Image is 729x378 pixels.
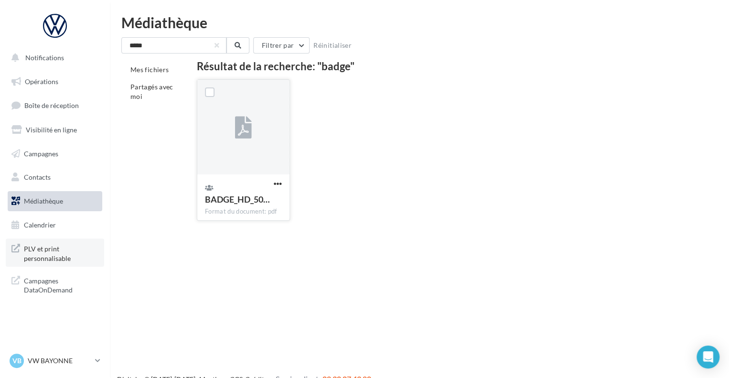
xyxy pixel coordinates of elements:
[6,72,104,92] a: Opérations
[24,197,63,205] span: Médiathèque
[8,352,102,370] a: VB VW BAYONNE
[6,215,104,235] a: Calendrier
[25,54,64,62] span: Notifications
[6,48,100,68] button: Notifications
[205,194,270,205] span: BADGE_HD_50 ANS
[24,149,58,157] span: Campagnes
[310,40,355,51] button: Réinitialiser
[6,238,104,267] a: PLV et print personnalisable
[28,356,91,366] p: VW BAYONNE
[26,126,77,134] span: Visibilité en ligne
[253,37,310,54] button: Filtrer par
[697,346,719,368] div: Open Intercom Messenger
[6,167,104,187] a: Contacts
[6,191,104,211] a: Médiathèque
[24,274,98,295] span: Campagnes DataOnDemand
[197,61,692,72] div: Résultat de la recherche: "badge"
[25,77,58,86] span: Opérations
[6,95,104,116] a: Boîte de réception
[24,242,98,263] span: PLV et print personnalisable
[12,356,21,366] span: VB
[24,221,56,229] span: Calendrier
[24,173,51,181] span: Contacts
[6,144,104,164] a: Campagnes
[205,207,282,216] div: Format du document: pdf
[6,120,104,140] a: Visibilité en ligne
[130,65,169,74] span: Mes fichiers
[6,270,104,299] a: Campagnes DataOnDemand
[130,83,173,100] span: Partagés avec moi
[121,15,718,30] div: Médiathèque
[24,101,79,109] span: Boîte de réception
